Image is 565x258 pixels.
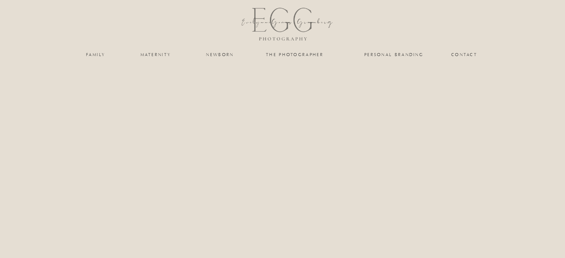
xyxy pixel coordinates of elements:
a: Contact [451,52,478,57]
a: the photographer [258,52,332,57]
a: newborn [205,52,236,57]
a: personal branding [364,52,425,57]
a: maternity [140,52,171,57]
a: family [81,52,111,57]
